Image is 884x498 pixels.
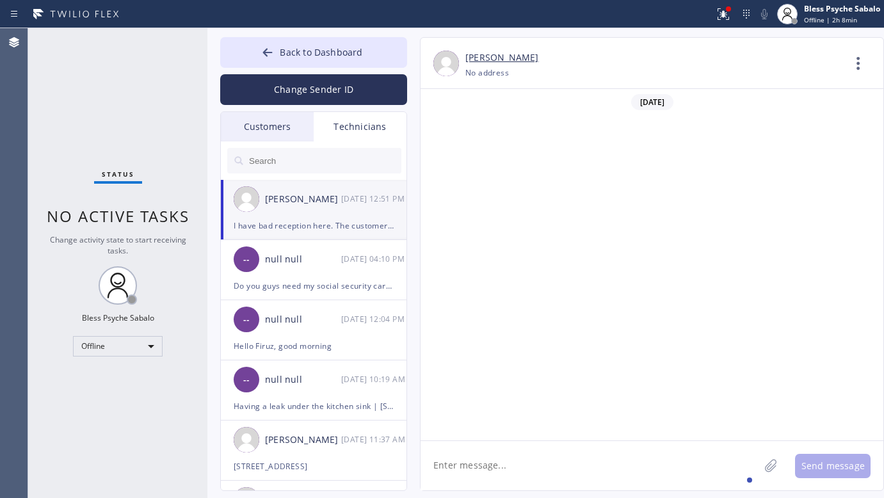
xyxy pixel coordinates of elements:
[755,5,773,23] button: Mute
[50,234,186,256] span: Change activity state to start receiving tasks.
[341,191,408,206] div: 09/30/2025 9:51 AM
[234,399,394,414] div: Having a leak under the kitchen sink | [STREET_ADDRESS] | House-ho
[234,186,259,212] img: user.png
[795,454,871,478] button: Send message
[265,312,341,327] div: null null
[280,46,362,58] span: Back to Dashboard
[631,94,673,110] span: [DATE]
[265,433,341,447] div: [PERSON_NAME]
[314,112,406,141] div: Technicians
[341,252,408,266] div: 09/29/2025 9:10 AM
[102,170,134,179] span: Status
[47,205,189,227] span: No active tasks
[265,373,341,387] div: null null
[234,278,394,293] div: Do you guys need my social security card and banking information? I havent given anything yet
[433,51,459,76] img: user.png
[220,37,407,68] button: Back to Dashboard
[243,252,250,267] span: --
[248,148,401,173] input: Search
[234,339,394,353] div: Hello Firuz, good morning
[243,373,250,387] span: --
[73,336,163,357] div: Offline
[243,312,250,327] span: --
[234,427,259,453] img: user.png
[265,192,341,207] div: [PERSON_NAME]
[804,15,857,24] span: Offline | 2h 8min
[234,218,394,233] div: I have bad reception here. The customer here in [GEOGRAPHIC_DATA] needs an hvac technician. Can y...
[234,459,394,474] div: [STREET_ADDRESS]
[221,112,314,141] div: Customers
[465,51,538,65] a: [PERSON_NAME]
[265,252,341,267] div: null null
[220,74,407,105] button: Change Sender ID
[341,312,408,326] div: 09/29/2025 9:04 AM
[82,312,154,323] div: Bless Psyche Sabalo
[465,65,509,80] div: No address
[341,432,408,447] div: 09/26/2025 9:37 AM
[341,372,408,387] div: 09/29/2025 9:19 AM
[804,3,880,14] div: Bless Psyche Sabalo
